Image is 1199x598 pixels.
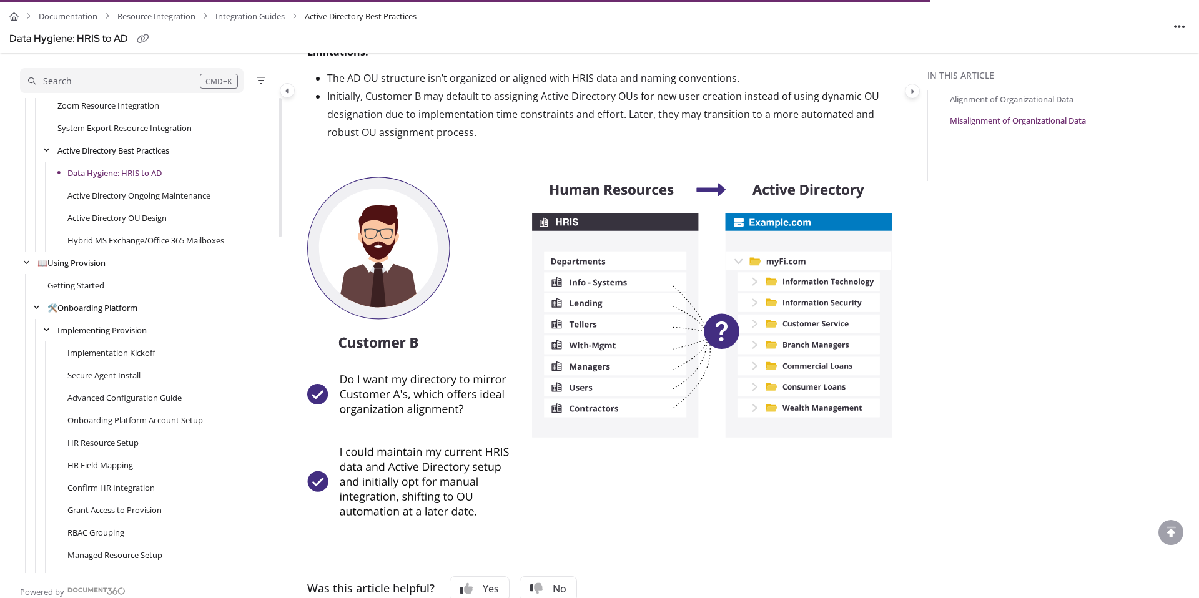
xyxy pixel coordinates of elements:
[1158,520,1183,545] div: scroll to top
[37,257,106,269] a: Using Provision
[47,301,137,314] a: Onboarding Platform
[57,122,192,134] a: System Export Resource Integration
[20,68,244,93] button: Search
[307,580,435,597] div: Was this article helpful?
[37,257,47,268] span: 📖
[254,73,269,88] button: Filter
[327,69,892,87] p: The AD OU structure isn’t organized or aligned with HRIS data and naming conventions.
[67,504,162,516] a: Grant Access to Provision
[47,302,57,313] span: 🛠️
[67,414,203,426] a: Onboarding Platform Account Setup
[927,69,1194,82] div: In this article
[57,144,169,157] a: Active Directory Best Practices
[280,83,295,98] button: Category toggle
[215,7,285,26] a: Integration Guides
[133,29,153,49] button: Copy link of
[117,7,195,26] a: Resource Integration
[67,459,133,471] a: HR Field Mapping
[67,189,210,202] a: Active Directory Ongoing Maintenance
[67,587,126,595] img: Document360
[9,7,19,26] a: Home
[305,7,417,26] span: Active Directory Best Practices
[20,583,126,598] a: Powered by Document360 - opens in a new tab
[67,436,139,449] a: HR Resource Setup
[43,74,72,88] div: Search
[57,324,147,336] a: Implementing Provision
[9,30,128,48] div: Data Hygiene: HRIS to AD
[20,257,32,269] div: arrow
[40,325,52,336] div: arrow
[67,526,124,539] a: RBAC Grouping
[905,84,920,99] button: Category toggle
[67,167,162,179] a: Data Hygiene: HRIS to AD
[67,234,224,247] a: Hybrid MS Exchange/Office 365 Mailboxes
[67,549,162,561] a: Managed Resource Setup
[200,74,238,89] div: CMD+K
[67,391,182,404] a: Advanced Configuration Guide
[67,481,155,494] a: Confirm HR Integration
[67,346,155,359] a: Implementation Kickoff
[67,571,193,584] a: Managed Resource Field Mapping
[950,93,1073,105] a: Alignment of Organizational Data
[30,302,42,314] div: arrow
[47,279,104,292] a: Getting Started
[57,99,159,112] a: Zoom Resource Integration
[67,369,141,381] a: Secure Agent Install
[1170,16,1190,36] button: Article more options
[67,212,167,224] a: Active Directory OU Design
[950,114,1086,127] a: Misalignment of Organizational Data
[20,586,64,598] span: Powered by
[327,87,892,141] p: Initially, Customer B may default to assigning Active Directory OUs for new user creation instead...
[39,7,97,26] a: Documentation
[40,145,52,157] div: arrow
